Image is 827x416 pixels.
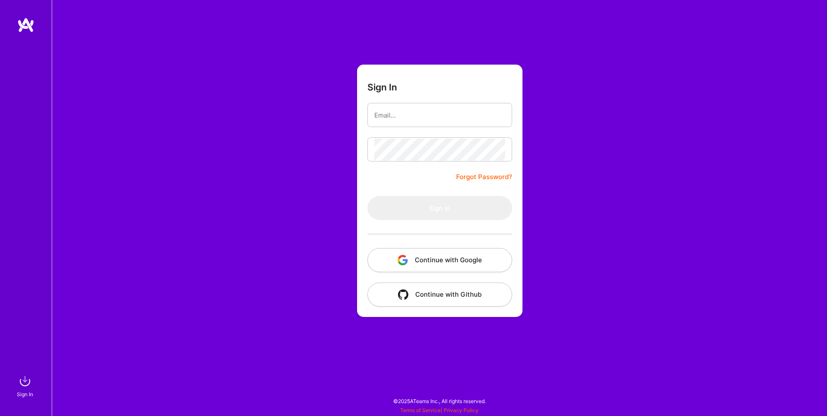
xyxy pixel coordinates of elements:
[400,407,479,413] span: |
[456,172,512,182] a: Forgot Password?
[367,248,512,272] button: Continue with Google
[367,196,512,220] button: Sign In
[16,373,34,390] img: sign in
[17,17,34,33] img: logo
[18,373,34,399] a: sign inSign In
[367,82,397,93] h3: Sign In
[400,407,441,413] a: Terms of Service
[52,390,827,412] div: © 2025 ATeams Inc., All rights reserved.
[374,104,505,126] input: Email...
[398,289,408,300] img: icon
[367,283,512,307] button: Continue with Github
[17,390,33,399] div: Sign In
[398,255,408,265] img: icon
[444,407,479,413] a: Privacy Policy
